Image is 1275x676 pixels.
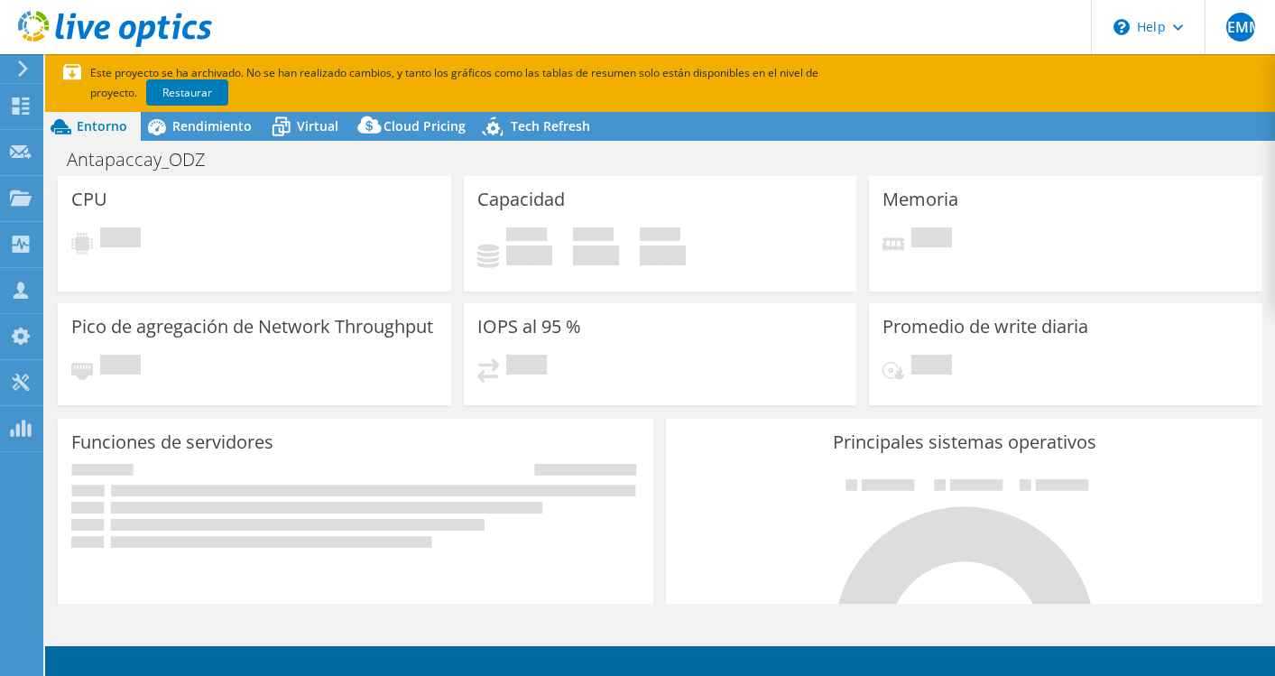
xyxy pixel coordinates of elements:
[100,227,141,252] span: Pendiente
[63,63,947,103] p: Este proyecto se ha archivado. No se han realizado cambios, y tanto los gráficos como las tablas ...
[100,355,141,379] span: Pendiente
[59,150,234,170] h1: Antapaccay_ODZ
[573,227,614,245] span: Libre
[506,355,547,379] span: Pendiente
[71,317,433,337] h3: Pico de agregación de Network Throughput
[640,227,680,245] span: Total
[511,117,590,134] span: Tech Refresh
[383,117,466,134] span: Cloud Pricing
[679,432,1248,452] h3: Principales sistemas operativos
[1226,13,1255,42] span: PEMM
[882,190,958,209] h3: Memoria
[172,117,252,134] span: Rendimiento
[71,432,273,452] h3: Funciones de servidores
[911,355,952,379] span: Pendiente
[71,190,107,209] h3: CPU
[146,79,228,106] a: Restaurar
[506,245,552,265] h4: 0 GiB
[640,245,686,265] h4: 0 GiB
[911,227,952,252] span: Pendiente
[506,227,547,245] span: Used
[573,245,619,265] h4: 0 GiB
[1113,19,1130,35] svg: \n
[882,317,1088,337] h3: Promedio de write diaria
[477,317,581,337] h3: IOPS al 95 %
[477,190,565,209] h3: Capacidad
[77,117,127,134] span: Entorno
[297,117,338,134] span: Virtual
